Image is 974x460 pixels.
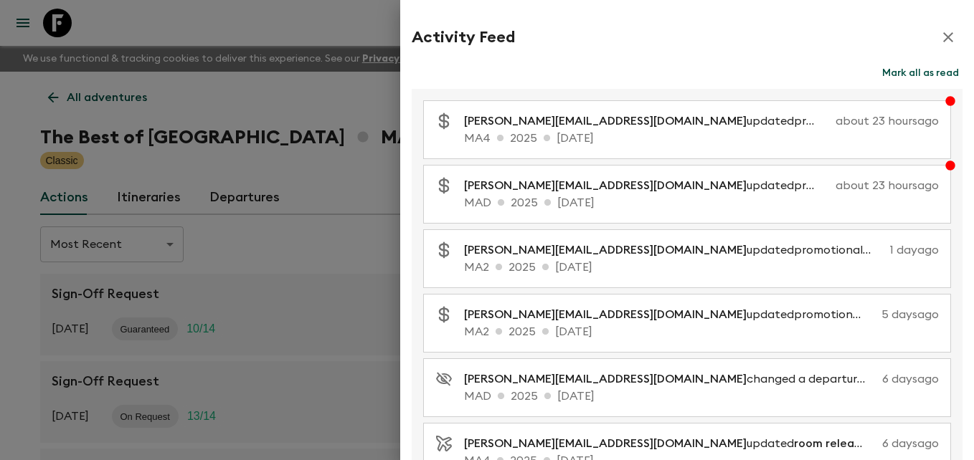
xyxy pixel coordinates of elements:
[882,435,939,452] p: 6 days ago
[464,306,876,323] p: updated promotional discounts
[836,177,939,194] p: about 23 hours ago
[890,241,939,259] p: 1 day ago
[412,28,515,47] h2: Activity Feed
[464,194,939,211] p: MAD 2025 [DATE]
[836,112,939,130] p: about 23 hours ago
[464,388,939,405] p: MAD 2025 [DATE]
[794,438,895,449] span: room release days
[464,259,939,276] p: MA2 2025 [DATE]
[464,373,747,385] span: [PERSON_NAME][EMAIL_ADDRESS][DOMAIN_NAME]
[879,63,963,83] button: Mark all as read
[464,241,884,259] p: updated promotional discounts
[464,244,747,256] span: [PERSON_NAME][EMAIL_ADDRESS][DOMAIN_NAME]
[464,435,876,452] p: updated
[464,180,747,191] span: [PERSON_NAME][EMAIL_ADDRESS][DOMAIN_NAME]
[464,370,876,388] p: changed a departure visibility to draft
[464,112,830,130] p: updated promotional discounts
[464,115,747,127] span: [PERSON_NAME][EMAIL_ADDRESS][DOMAIN_NAME]
[464,323,939,340] p: MA2 2025 [DATE]
[882,370,939,388] p: 6 days ago
[464,438,747,449] span: [PERSON_NAME][EMAIL_ADDRESS][DOMAIN_NAME]
[881,306,939,323] p: 5 days ago
[464,309,747,320] span: [PERSON_NAME][EMAIL_ADDRESS][DOMAIN_NAME]
[464,177,830,194] p: updated promotional discounts
[464,130,939,147] p: MA4 2025 [DATE]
